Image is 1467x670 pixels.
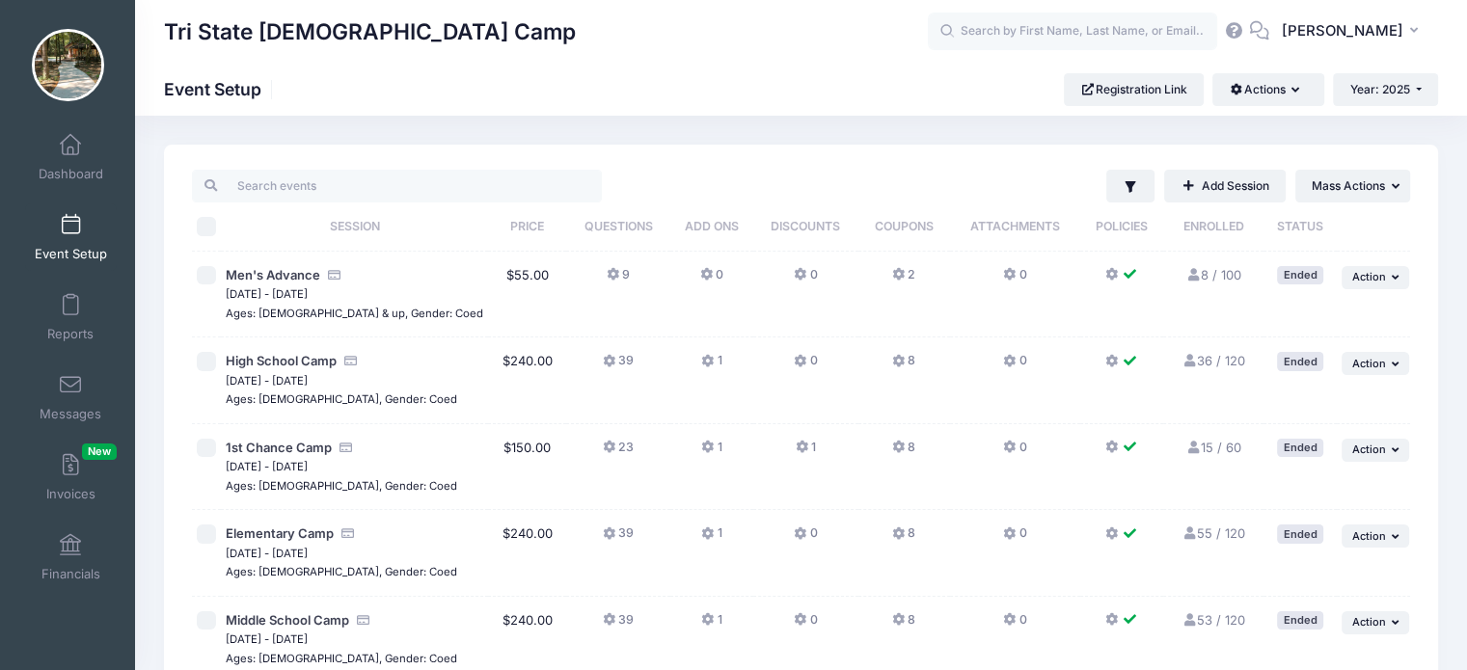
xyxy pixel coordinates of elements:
button: 8 [892,439,915,467]
i: Accepting Credit Card Payments [339,442,354,454]
button: 0 [794,611,817,639]
button: Action [1342,439,1409,462]
button: 8 [892,611,915,639]
div: Ended [1277,439,1323,457]
i: Accepting Credit Card Payments [327,269,342,281]
small: Ages: [DEMOGRAPHIC_DATA], Gender: Coed [226,392,457,406]
a: 55 / 120 [1182,525,1245,541]
a: 15 / 60 [1185,440,1241,455]
span: Action [1352,615,1386,629]
td: $240.00 [488,337,566,424]
button: 0 [1003,352,1026,380]
a: Dashboard [25,123,117,191]
button: 0 [1003,439,1026,467]
th: Attachments [950,202,1081,252]
div: Ended [1277,524,1323,543]
button: 1 [701,524,721,552]
a: Reports [25,283,117,351]
i: Accepting Credit Card Payments [343,355,359,367]
span: Year: 2025 [1350,82,1410,96]
button: 39 [603,611,634,639]
span: Elementary Camp [226,525,334,541]
span: Add Ons [685,219,739,233]
span: Action [1352,357,1386,370]
span: High School Camp [226,353,337,368]
span: Coupons [875,219,934,233]
span: Reports [47,326,94,342]
a: Event Setup [25,203,117,271]
button: 0 [794,266,817,294]
span: Discounts [771,219,840,233]
th: Session [221,202,488,252]
td: $150.00 [488,424,566,511]
i: Accepting Credit Card Payments [340,527,356,540]
a: 8 / 100 [1185,267,1241,282]
a: Financials [25,523,117,591]
button: Year: 2025 [1333,73,1438,106]
button: 1 [701,352,721,380]
small: [DATE] - [DATE] [226,547,308,560]
span: Policies [1096,219,1148,233]
th: Enrolled [1163,202,1263,252]
img: Tri State Christian Camp [32,29,104,101]
a: Messages [25,363,117,431]
button: 1 [701,611,721,639]
th: Questions [566,202,670,252]
button: 0 [1003,266,1026,294]
span: Action [1352,529,1386,543]
button: 8 [892,524,915,552]
small: [DATE] - [DATE] [226,632,308,646]
input: Search by First Name, Last Name, or Email... [928,13,1217,51]
td: $240.00 [488,510,566,597]
button: 0 [1003,524,1026,552]
a: Add Session [1164,170,1286,202]
a: InvoicesNew [25,443,117,511]
span: Mass Actions [1312,178,1385,193]
button: Actions [1212,73,1323,106]
h1: Event Setup [164,79,278,99]
small: Ages: [DEMOGRAPHIC_DATA], Gender: Coed [226,479,457,493]
a: Registration Link [1064,73,1204,106]
button: 39 [603,524,634,552]
a: 36 / 120 [1182,353,1245,368]
button: 0 [700,266,723,294]
span: Financials [41,566,100,582]
div: Ended [1277,266,1323,284]
span: New [82,443,117,460]
button: 9 [607,266,630,294]
span: Questions [584,219,653,233]
span: [PERSON_NAME] [1282,20,1403,41]
small: Ages: [DEMOGRAPHIC_DATA], Gender: Coed [226,652,457,665]
small: [DATE] - [DATE] [226,287,308,301]
button: 0 [794,352,817,380]
span: Action [1352,442,1386,456]
span: Men's Advance [226,267,320,282]
th: Add Ons [670,202,753,252]
button: Mass Actions [1295,170,1410,202]
button: 23 [603,439,634,467]
th: Coupons [858,202,950,252]
th: Policies [1080,202,1163,252]
button: 1 [701,439,721,467]
a: 53 / 120 [1182,612,1245,628]
button: [PERSON_NAME] [1269,10,1438,54]
span: Action [1352,270,1386,283]
th: Discounts [753,202,858,252]
button: 2 [892,266,915,294]
span: Dashboard [39,166,103,182]
button: 0 [794,524,817,552]
span: Attachments [970,219,1060,233]
h1: Tri State [DEMOGRAPHIC_DATA] Camp [164,10,576,54]
span: 1st Chance Camp [226,440,332,455]
div: Ended [1277,611,1323,630]
div: Ended [1277,352,1323,370]
small: Ages: [DEMOGRAPHIC_DATA] & up, Gender: Coed [226,307,483,320]
button: 0 [1003,611,1026,639]
button: Action [1342,524,1409,548]
button: 39 [603,352,634,380]
span: Middle School Camp [226,612,349,628]
button: Action [1342,611,1409,634]
input: Search events [192,170,602,202]
small: [DATE] - [DATE] [226,374,308,388]
span: Messages [40,406,101,422]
